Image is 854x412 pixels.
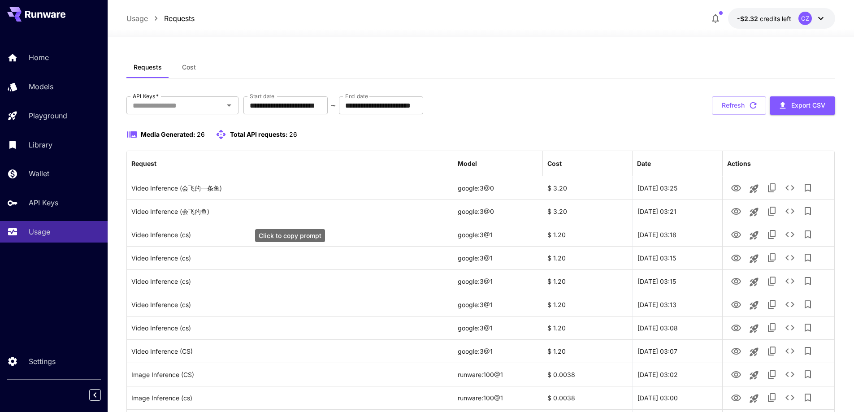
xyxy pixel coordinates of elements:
div: google:3@1 [453,269,543,293]
span: Requests [134,63,162,71]
p: Models [29,81,53,92]
button: Copy TaskUUID [763,365,781,383]
button: Add to library [799,272,817,290]
div: 28 Sep, 2025 03:13 [633,293,722,316]
div: 28 Sep, 2025 03:18 [633,223,722,246]
button: Launch in playground [745,390,763,408]
button: Add to library [799,319,817,337]
button: Copy TaskUUID [763,272,781,290]
span: credits left [760,15,791,22]
div: google:3@0 [453,176,543,199]
button: See details [781,179,799,197]
button: View [727,272,745,290]
p: Wallet [29,168,49,179]
div: $ 3.20 [543,176,633,199]
div: $ 1.20 [543,339,633,363]
div: 28 Sep, 2025 03:00 [633,386,722,409]
p: Settings [29,356,56,367]
div: $ 0.0038 [543,386,633,409]
div: Actions [727,160,751,167]
div: Click to copy prompt [131,177,448,199]
button: View [727,388,745,407]
div: $ 1.20 [543,223,633,246]
button: View [727,178,745,197]
span: Cost [182,63,196,71]
nav: breadcrumb [126,13,195,24]
div: google:3@1 [453,293,543,316]
div: CZ [798,12,812,25]
div: $ 3.20 [543,199,633,223]
p: ~ [331,100,336,111]
span: 26 [197,130,205,138]
p: Usage [126,13,148,24]
button: View [727,318,745,337]
button: Add to library [799,295,817,313]
div: google:3@1 [453,339,543,363]
div: $ 1.20 [543,269,633,293]
p: Home [29,52,49,63]
div: Cost [547,160,562,167]
button: View [727,365,745,383]
div: $ 1.20 [543,293,633,316]
div: Click to copy prompt [131,317,448,339]
div: 28 Sep, 2025 03:21 [633,199,722,223]
button: Refresh [712,96,766,115]
label: End date [345,92,368,100]
button: Copy TaskUUID [763,249,781,267]
button: Launch in playground [745,366,763,384]
button: See details [781,389,799,407]
button: See details [781,365,799,383]
div: 28 Sep, 2025 03:25 [633,176,722,199]
button: Launch in playground [745,296,763,314]
span: Total API requests: [230,130,288,138]
div: $ 0.0038 [543,363,633,386]
button: View [727,202,745,220]
button: See details [781,295,799,313]
div: $ 1.20 [543,246,633,269]
button: Launch in playground [745,226,763,244]
button: Launch in playground [745,250,763,268]
button: Open [223,99,235,112]
button: See details [781,342,799,360]
p: Playground [29,110,67,121]
div: Click to copy prompt [131,293,448,316]
button: Add to library [799,389,817,407]
div: 28 Sep, 2025 03:08 [633,316,722,339]
button: Copy TaskUUID [763,342,781,360]
div: runware:100@1 [453,386,543,409]
div: Date [637,160,651,167]
div: 28 Sep, 2025 03:07 [633,339,722,363]
button: Copy TaskUUID [763,319,781,337]
p: API Keys [29,197,58,208]
button: Launch in playground [745,320,763,338]
button: Launch in playground [745,180,763,198]
div: Request [131,160,156,167]
button: Add to library [799,226,817,243]
button: See details [781,249,799,267]
a: Requests [164,13,195,24]
div: Model [458,160,477,167]
div: google:3@0 [453,199,543,223]
span: -$2.32 [737,15,760,22]
button: Copy TaskUUID [763,389,781,407]
div: runware:100@1 [453,363,543,386]
button: Copy TaskUUID [763,202,781,220]
div: Click to copy prompt [131,340,448,363]
div: 28 Sep, 2025 03:15 [633,246,722,269]
div: Click to copy prompt [131,270,448,293]
div: Click to copy prompt [131,363,448,386]
span: Media Generated: [141,130,195,138]
button: View [727,342,745,360]
div: Click to copy prompt [131,200,448,223]
button: Add to library [799,202,817,220]
div: Click to copy prompt [255,229,325,242]
button: See details [781,272,799,290]
button: See details [781,202,799,220]
button: View [727,225,745,243]
div: google:3@1 [453,223,543,246]
span: 26 [289,130,297,138]
button: Copy TaskUUID [763,179,781,197]
button: See details [781,226,799,243]
button: See details [781,319,799,337]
